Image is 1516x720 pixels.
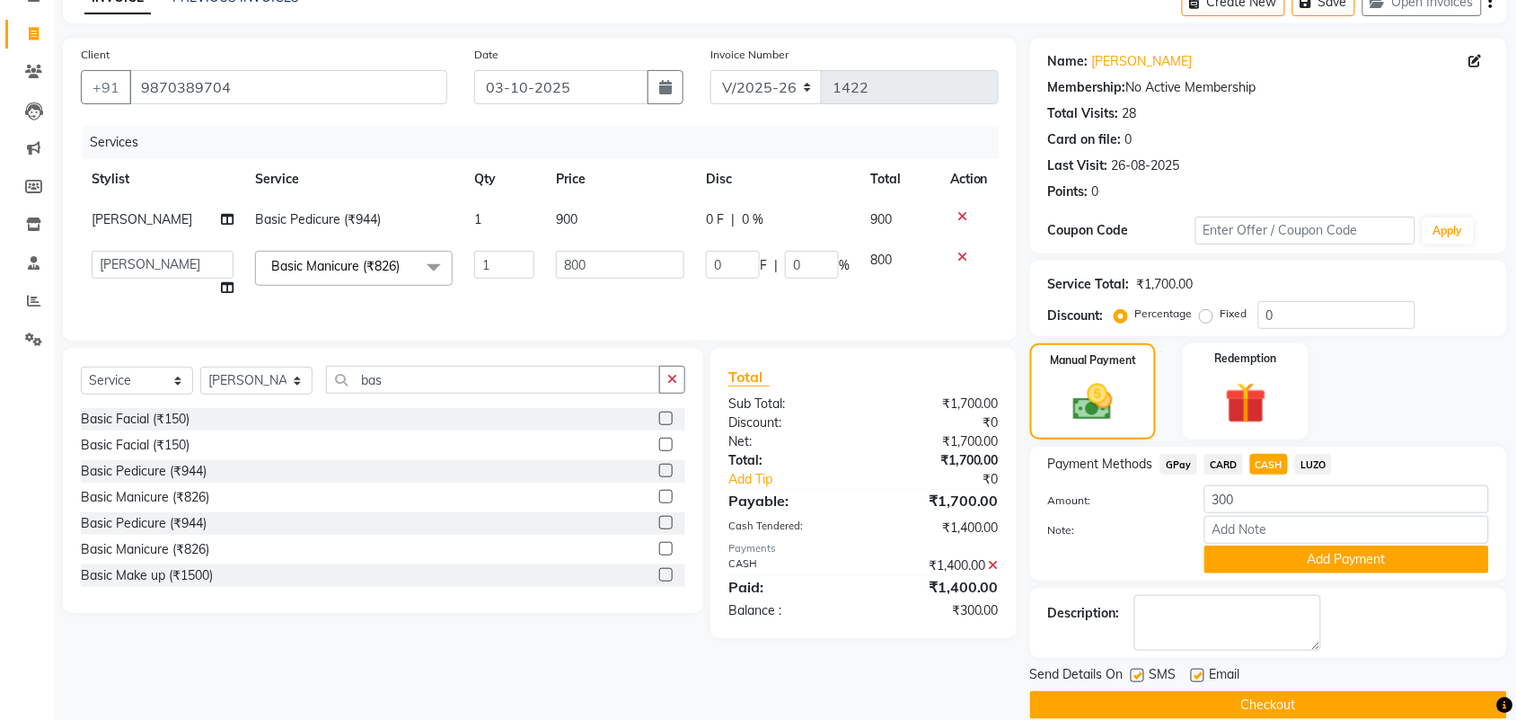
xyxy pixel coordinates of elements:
img: _gift.svg [1212,378,1280,429]
div: Coupon Code [1048,221,1195,240]
div: Paid: [715,576,864,598]
div: No Active Membership [1048,78,1489,97]
div: ₹1,400.00 [863,519,1012,538]
label: Redemption [1215,351,1277,367]
button: Add Payment [1204,546,1489,573]
div: Payable: [715,490,864,511]
span: CASH [1250,454,1289,475]
button: +91 [81,70,131,104]
div: Basic Make up (₹1500) [81,566,213,585]
button: Apply [1423,218,1474,244]
th: Action [939,159,999,200]
a: x [400,258,408,274]
label: Manual Payment [1050,352,1136,369]
span: 0 F [706,210,724,229]
label: Amount: [1035,493,1191,509]
span: LUZO [1295,454,1332,475]
label: Client [81,47,110,63]
div: Payments [728,541,999,556]
label: Note: [1035,522,1191,538]
div: Card on file: [1048,130,1122,149]
div: Basic Manicure (₹826) [81,540,209,559]
span: F [760,256,767,275]
button: Checkout [1030,691,1507,719]
th: Total [860,159,939,200]
div: Membership: [1048,78,1126,97]
div: CASH [715,556,864,575]
div: Basic Pedicure (₹944) [81,514,207,533]
span: % [839,256,850,275]
span: 900 [871,211,893,227]
div: ₹0 [888,470,1012,489]
div: ₹1,700.00 [863,490,1012,511]
div: Cash Tendered: [715,519,864,538]
div: Basic Facial (₹150) [81,410,189,429]
div: Sub Total: [715,395,864,413]
div: ₹1,700.00 [863,432,1012,451]
div: Discount: [1048,307,1104,325]
span: Basic Pedicure (₹944) [255,211,381,227]
div: ₹1,700.00 [863,451,1012,470]
span: | [731,210,735,229]
div: ₹1,400.00 [863,576,1012,598]
div: 26-08-2025 [1112,156,1180,175]
div: Basic Manicure (₹826) [81,488,209,507]
span: Email [1210,665,1240,688]
div: Basic Facial (₹150) [81,436,189,455]
div: 28 [1123,104,1137,123]
div: ₹1,700.00 [863,395,1012,413]
th: Service [244,159,463,200]
span: 1 [474,211,481,227]
div: Total Visits: [1048,104,1119,123]
img: _cash.svg [1061,379,1125,425]
div: Discount: [715,413,864,432]
div: Name: [1048,52,1089,71]
div: Services [83,126,1012,159]
div: ₹0 [863,413,1012,432]
div: Total: [715,451,864,470]
th: Qty [463,159,545,200]
div: ₹1,400.00 [863,556,1012,575]
a: Add Tip [715,470,888,489]
div: 0 [1125,130,1133,149]
span: | [774,256,778,275]
div: Net: [715,432,864,451]
span: Basic Manicure (₹826) [271,258,400,274]
label: Fixed [1221,306,1247,322]
div: Balance : [715,601,864,620]
span: GPay [1160,454,1197,475]
div: ₹300.00 [863,601,1012,620]
input: Search or Scan [326,366,660,394]
input: Enter Offer / Coupon Code [1195,217,1415,244]
div: Basic Pedicure (₹944) [81,462,207,481]
span: CARD [1204,454,1243,475]
input: Search by Name/Mobile/Email/Code [129,70,447,104]
label: Date [474,47,498,63]
input: Add Note [1204,516,1489,544]
label: Invoice Number [710,47,789,63]
label: Percentage [1135,306,1193,322]
th: Price [545,159,695,200]
span: 800 [871,252,893,268]
a: [PERSON_NAME] [1092,52,1193,71]
div: ₹1,700.00 [1137,275,1194,294]
div: Last Visit: [1048,156,1108,175]
span: Total [728,368,770,387]
span: SMS [1150,665,1177,688]
div: Service Total: [1048,275,1130,294]
span: 0 % [742,210,763,229]
th: Disc [695,159,860,200]
input: Amount [1204,485,1489,513]
span: Payment Methods [1048,455,1153,474]
span: 900 [556,211,577,227]
span: Send Details On [1030,665,1124,688]
div: 0 [1092,182,1099,201]
div: Description: [1048,604,1120,623]
span: [PERSON_NAME] [92,211,192,227]
th: Stylist [81,159,244,200]
div: Points: [1048,182,1089,201]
